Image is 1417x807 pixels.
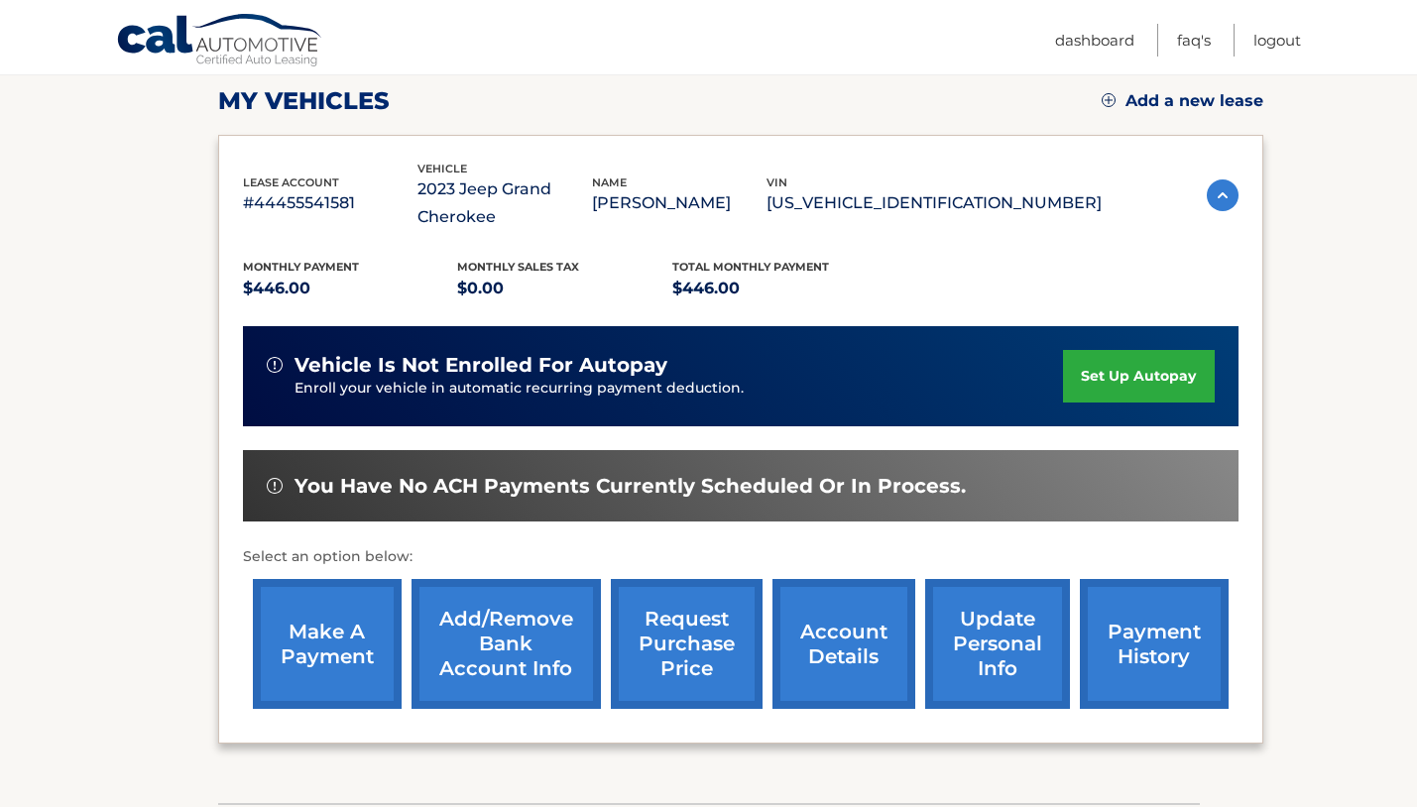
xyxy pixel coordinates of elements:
[417,175,592,231] p: 2023 Jeep Grand Cherokee
[243,189,417,217] p: #44455541581
[1102,93,1116,107] img: add.svg
[1102,91,1263,111] a: Add a new lease
[1080,579,1229,709] a: payment history
[772,579,915,709] a: account details
[1207,179,1239,211] img: accordion-active.svg
[412,579,601,709] a: Add/Remove bank account info
[243,545,1239,569] p: Select an option below:
[592,189,767,217] p: [PERSON_NAME]
[267,478,283,494] img: alert-white.svg
[218,86,390,116] h2: my vehicles
[417,162,467,175] span: vehicle
[116,13,324,70] a: Cal Automotive
[253,579,402,709] a: make a payment
[672,275,887,302] p: $446.00
[243,175,339,189] span: lease account
[767,189,1102,217] p: [US_VEHICLE_IDENTIFICATION_NUMBER]
[1177,24,1211,57] a: FAQ's
[267,357,283,373] img: alert-white.svg
[295,474,966,499] span: You have no ACH payments currently scheduled or in process.
[672,260,829,274] span: Total Monthly Payment
[592,175,627,189] span: name
[611,579,763,709] a: request purchase price
[457,260,579,274] span: Monthly sales Tax
[457,275,672,302] p: $0.00
[295,378,1064,400] p: Enroll your vehicle in automatic recurring payment deduction.
[243,275,458,302] p: $446.00
[243,260,359,274] span: Monthly Payment
[1253,24,1301,57] a: Logout
[925,579,1070,709] a: update personal info
[767,175,787,189] span: vin
[295,353,667,378] span: vehicle is not enrolled for autopay
[1063,350,1214,403] a: set up autopay
[1055,24,1134,57] a: Dashboard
